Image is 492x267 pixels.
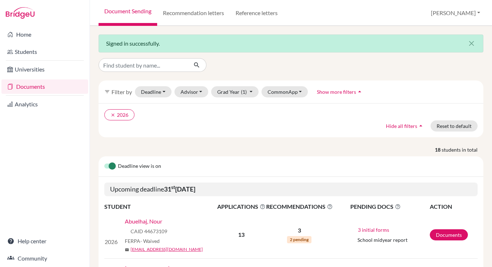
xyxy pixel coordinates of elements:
sup: st [171,184,175,190]
a: [EMAIL_ADDRESS][DOMAIN_NAME] [155,250,222,263]
span: School midyear report [357,241,407,249]
span: PENDING DOCS [350,202,429,211]
button: clear2026 [104,109,135,120]
span: - Waived [169,238,188,244]
div: Signed in successfully. [99,34,483,52]
i: close [467,39,476,48]
img: Common App logo [350,232,356,238]
input: Find student by name... [99,58,188,72]
p: 2026 [105,240,148,249]
span: students in total [442,146,483,153]
span: 2 pending [287,241,311,249]
b: 13 [238,236,245,243]
span: Show more filters [317,89,356,95]
a: Universities [1,62,88,77]
span: Filter by [111,88,132,95]
button: CommonApp [261,86,308,97]
h5: Upcoming deadline [104,183,478,196]
button: Grad Year(1) [211,86,259,97]
img: Bridge-U [6,7,35,19]
button: Close [460,35,483,52]
a: Documents [430,235,468,246]
img: Common App logo [154,229,159,234]
span: Deadline view is on [118,162,161,171]
button: Show more filtersarrow_drop_up [311,86,369,97]
span: (1) [241,89,247,95]
i: arrow_drop_up [356,88,363,95]
button: Deadline [135,86,172,97]
button: Advisor [174,86,209,97]
th: ACTION [429,202,478,211]
img: Abuelhaj, Nour [105,232,148,240]
a: Community [1,251,88,266]
span: CAID 44673109 [159,227,196,235]
span: APPLICATIONS [217,202,265,211]
i: clear [110,112,115,118]
p: 3 [266,231,333,240]
a: Students [1,45,88,59]
span: RECOMMENDATIONS [266,202,333,211]
button: 3 initial forms [357,231,389,239]
th: STUDENT [104,202,217,211]
button: Hide all filtersarrow_drop_up [380,120,430,132]
a: Analytics [1,97,88,111]
span: Hide all filters [386,123,417,129]
span: FERPA [154,237,188,245]
img: Common App logo [350,242,356,248]
a: Documents [1,79,88,94]
strong: 18 [435,146,442,153]
button: Reset to default [430,120,478,132]
i: arrow_drop_up [417,122,424,129]
a: Abuelhaj, Nour [154,217,191,226]
b: 31 [DATE] [164,185,195,193]
a: Help center [1,234,88,248]
a: Home [1,27,88,42]
i: filter_list [104,89,110,95]
button: [PERSON_NAME] [428,6,483,20]
span: mail [154,247,158,251]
